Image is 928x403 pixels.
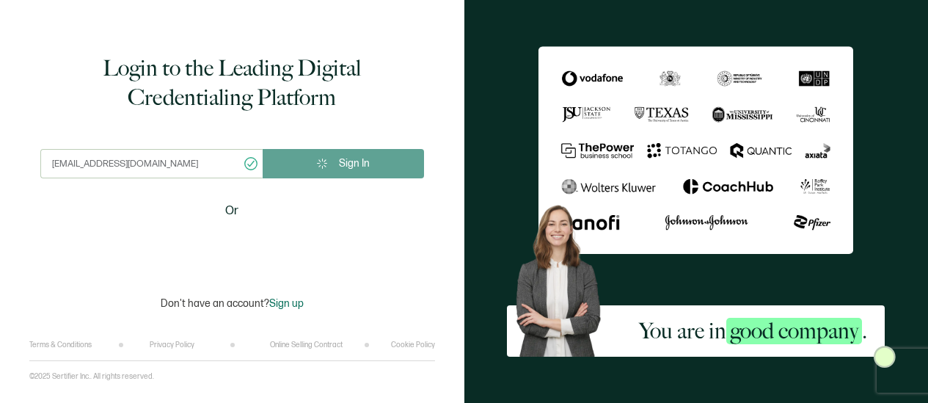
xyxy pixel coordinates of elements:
[243,156,259,172] ion-icon: checkmark circle outline
[726,318,862,344] span: good company
[269,297,304,310] span: Sign up
[161,297,304,310] p: Don't have an account?
[140,230,324,262] iframe: Sign in with Google Button
[507,197,621,357] img: Sertifier Login - You are in <span class="strong-h">good company</span>. Hero
[40,149,263,178] input: Enter your work email address
[225,202,238,220] span: Or
[538,46,853,254] img: Sertifier Login - You are in <span class="strong-h">good company</span>.
[29,372,154,381] p: ©2025 Sertifier Inc.. All rights reserved.
[150,341,194,349] a: Privacy Policy
[391,341,435,349] a: Cookie Policy
[40,54,424,112] h1: Login to the Leading Digital Credentialing Platform
[874,346,896,368] img: Sertifier Login
[29,341,92,349] a: Terms & Conditions
[270,341,343,349] a: Online Selling Contract
[639,316,867,346] h2: You are in .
